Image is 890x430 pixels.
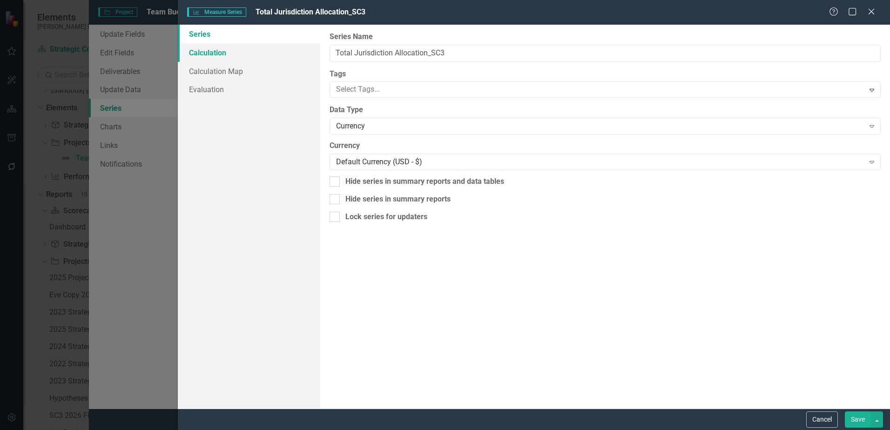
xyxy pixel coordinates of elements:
a: Series [178,25,320,43]
div: Currency [336,121,864,132]
input: Series Name [330,45,881,62]
div: Hide series in summary reports [345,194,451,205]
a: Calculation Map [178,62,320,81]
div: Lock series for updaters [345,212,427,222]
label: Data Type [330,105,881,115]
span: Total Jurisdiction Allocation_SC3 [256,7,365,16]
div: Default Currency (USD - $) [336,157,864,168]
span: Measure Series [187,7,246,17]
button: Save [845,411,871,428]
a: Calculation [178,43,320,62]
button: Cancel [806,411,838,428]
label: Tags [330,69,881,80]
div: Hide series in summary reports and data tables [345,176,504,187]
label: Currency [330,141,881,151]
a: Evaluation [178,80,320,99]
label: Series Name [330,32,881,42]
